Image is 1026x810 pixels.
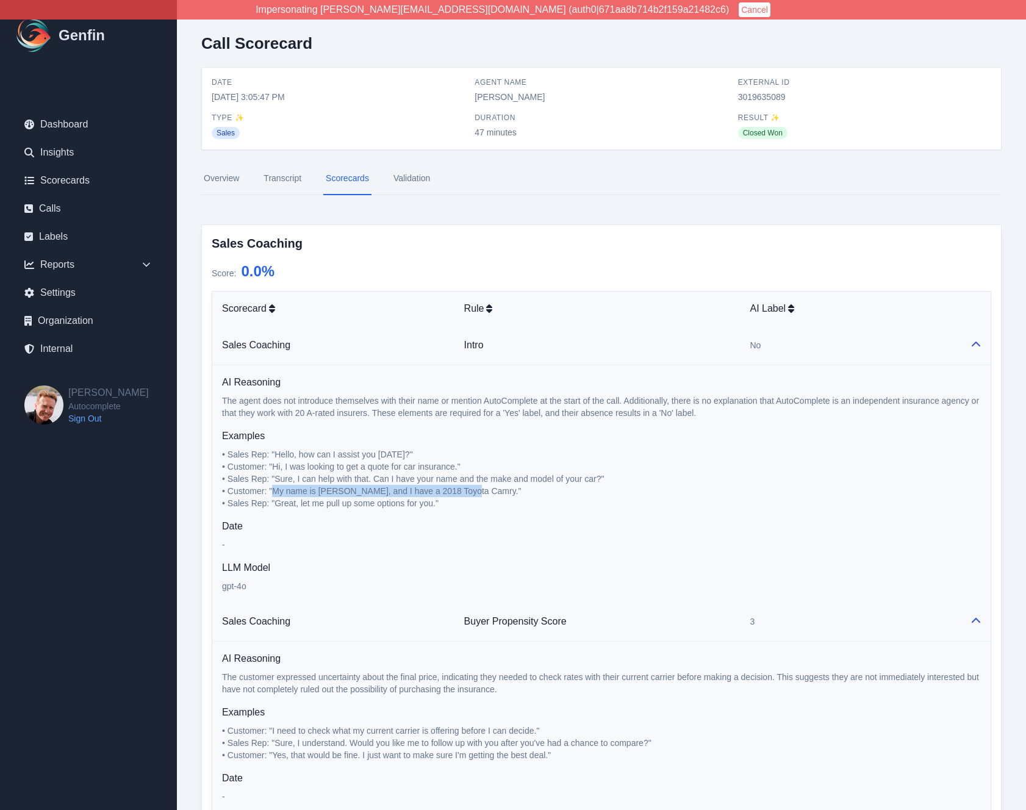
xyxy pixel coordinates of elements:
[738,77,991,87] span: External ID
[222,771,981,786] h6: Date
[222,462,461,471] span: • Customer: "Hi, I was looking to get a quote for car insurance."
[59,26,105,45] h1: Genfin
[222,790,981,803] p: -
[738,127,787,139] span: Closed Won
[212,235,991,252] h3: Sales Coaching
[222,750,551,760] span: • Customer: "Yes, that would be fine. I just want to make sure I'm getting the best deal."
[212,113,465,123] span: Type ✨
[475,113,728,123] span: Duration
[15,337,162,361] a: Internal
[475,77,728,87] span: Agent Name
[222,429,981,443] h6: Examples
[15,281,162,305] a: Settings
[222,651,981,666] h6: AI Reasoning
[222,450,413,459] span: • Sales Rep: "Hello, how can I assist you [DATE]?"
[464,340,484,350] a: Intro
[261,162,304,195] a: Transcript
[222,580,981,592] p: gpt-4o
[68,412,149,425] a: Sign Out
[739,2,770,17] button: Cancel
[222,395,981,419] p: The agent does not introduce themselves with their name or mention AutoComplete at the start of t...
[222,301,445,316] div: Scorecard
[464,616,567,626] a: Buyer Propensity Score
[323,162,371,195] a: Scorecards
[222,539,981,551] p: -
[222,498,439,508] span: • Sales Rep: "Great, let me pull up some options for you."
[212,268,236,278] span: Score :
[15,112,162,137] a: Dashboard
[15,168,162,193] a: Scorecards
[212,127,240,139] span: Sales
[222,726,539,736] span: • Customer: "I need to check what my current carrier is offering before I can decide."
[15,224,162,249] a: Labels
[212,91,465,103] span: [DATE] 3:05:47 PM
[222,616,290,626] a: Sales Coaching
[475,126,728,138] span: 47 minutes
[750,301,950,316] div: AI Label
[475,91,728,103] span: [PERSON_NAME]
[15,140,162,165] a: Insights
[201,162,1002,195] nav: Tabs
[15,196,162,221] a: Calls
[68,400,149,412] span: Autocomplete
[68,385,149,400] h2: [PERSON_NAME]
[222,671,981,695] p: The customer expressed uncertainty about the final price, indicating they needed to check rates w...
[391,162,432,195] a: Validation
[738,113,991,123] span: Result ✨
[464,301,731,316] div: Rule
[222,705,981,720] h6: Examples
[15,16,54,55] img: Logo
[15,253,162,277] div: Reports
[750,615,755,628] span: 3
[241,263,274,279] span: 0.0 %
[15,309,162,333] a: Organization
[738,91,991,103] span: 3019635089
[222,474,604,484] span: • Sales Rep: "Sure, I can help with that. Can I have your name and the make and model of your car?"
[222,340,290,350] a: Sales Coaching
[201,162,242,195] a: Overview
[222,561,981,575] h6: LLM Model
[222,375,981,390] h6: AI Reasoning
[222,738,651,748] span: • Sales Rep: "Sure, I understand. Would you like me to follow up with you after you've had a chan...
[750,339,761,351] span: No
[24,385,63,425] img: Brian Dunagan
[222,486,522,496] span: • Customer: "My name is [PERSON_NAME], and I have a 2018 Toyota Camry."
[201,34,312,52] h2: Call Scorecard
[212,77,465,87] span: Date
[222,519,981,534] h6: Date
